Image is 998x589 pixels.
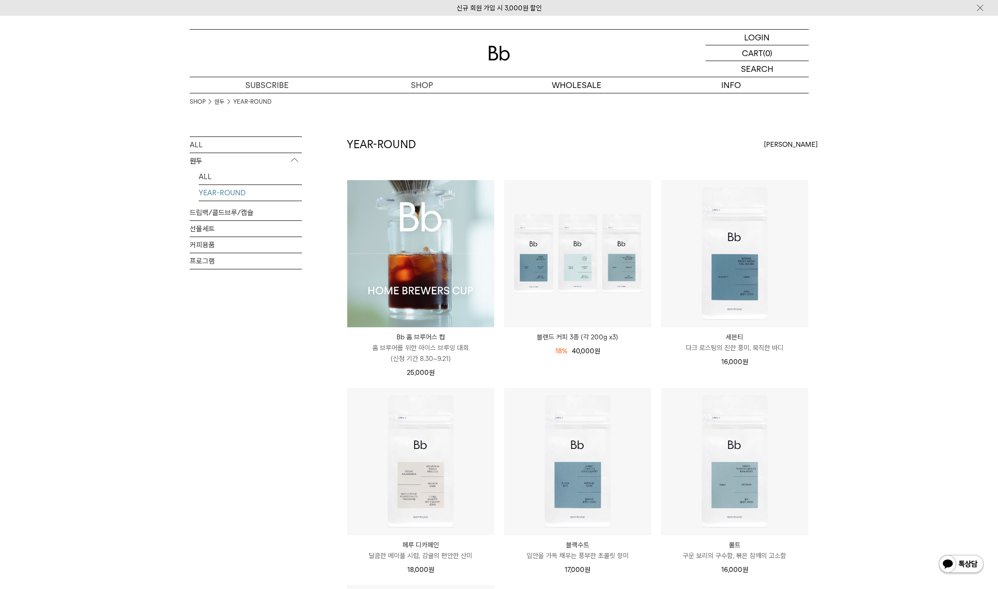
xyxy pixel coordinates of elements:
a: SEASONAL [199,201,302,217]
a: 블랙수트 입안을 가득 채우는 풍부한 초콜릿 향미 [504,540,651,561]
a: ALL [190,137,302,153]
img: 블렌드 커피 3종 (각 200g x3) [504,180,651,327]
span: 25,000 [407,369,435,377]
h2: YEAR-ROUND [347,137,416,152]
p: 다크 로스팅의 진한 풍미, 묵직한 바디 [661,343,808,353]
p: 원두 [190,153,302,169]
a: YEAR-ROUND [233,97,271,106]
p: 달콤한 메이플 시럽, 감귤의 편안한 산미 [347,550,494,561]
a: 페루 디카페인 달콤한 메이플 시럽, 감귤의 편안한 산미 [347,540,494,561]
a: 드립백/콜드브루/캡슐 [190,205,302,220]
a: 프로그램 [190,253,302,269]
a: 세븐티 다크 로스팅의 진한 풍미, 묵직한 바디 [661,332,808,353]
span: 원 [584,566,590,574]
span: 16,000 [721,566,748,574]
p: CART [742,45,763,61]
a: 커피용품 [190,237,302,253]
p: 입안을 가득 채우는 풍부한 초콜릿 향미 [504,550,651,561]
p: SEARCH [741,61,773,77]
a: LOGIN [706,30,809,45]
img: 세븐티 [661,180,808,327]
span: 18,000 [407,566,434,574]
a: 선물세트 [190,221,302,237]
img: 로고 [488,46,510,61]
a: SHOP [344,77,499,93]
span: [PERSON_NAME] [764,139,818,150]
p: 세븐티 [661,332,808,343]
img: 카카오톡 채널 1:1 채팅 버튼 [938,554,985,576]
a: YEAR-ROUND [199,185,302,201]
span: 원 [428,566,434,574]
a: 원두 [214,97,224,106]
span: 40,000 [572,347,600,355]
span: 원 [429,369,435,377]
a: 몰트 구운 보리의 구수함, 볶은 참깨의 고소함 [661,540,808,561]
p: 구운 보리의 구수함, 볶은 참깨의 고소함 [661,550,808,561]
a: ALL [199,169,302,185]
p: WHOLESALE [499,77,654,93]
div: 18% [555,346,567,356]
p: (0) [763,45,772,61]
a: CART (0) [706,45,809,61]
p: Bb 홈 브루어스 컵 [347,332,494,343]
a: 신규 회원 가입 시 3,000원 할인 [457,4,542,12]
img: 몰트 [661,388,808,535]
a: SUBSCRIBE [190,77,344,93]
a: 블렌드 커피 3종 (각 200g x3) [504,332,651,343]
p: 페루 디카페인 [347,540,494,550]
img: 페루 디카페인 [347,388,494,535]
p: 블랙수트 [504,540,651,550]
p: INFO [654,77,809,93]
p: LOGIN [744,30,770,45]
p: 홈 브루어를 위한 아이스 브루잉 대회 (신청 기간 8.30~9.21) [347,343,494,364]
span: 원 [594,347,600,355]
a: SHOP [190,97,205,106]
span: 17,000 [565,566,590,574]
img: Bb 홈 브루어스 컵 [347,180,494,327]
a: Bb 홈 브루어스 컵 홈 브루어를 위한 아이스 브루잉 대회(신청 기간 8.30~9.21) [347,332,494,364]
span: 16,000 [721,358,748,366]
img: 블랙수트 [504,388,651,535]
span: 원 [742,358,748,366]
p: 몰트 [661,540,808,550]
span: 원 [742,566,748,574]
